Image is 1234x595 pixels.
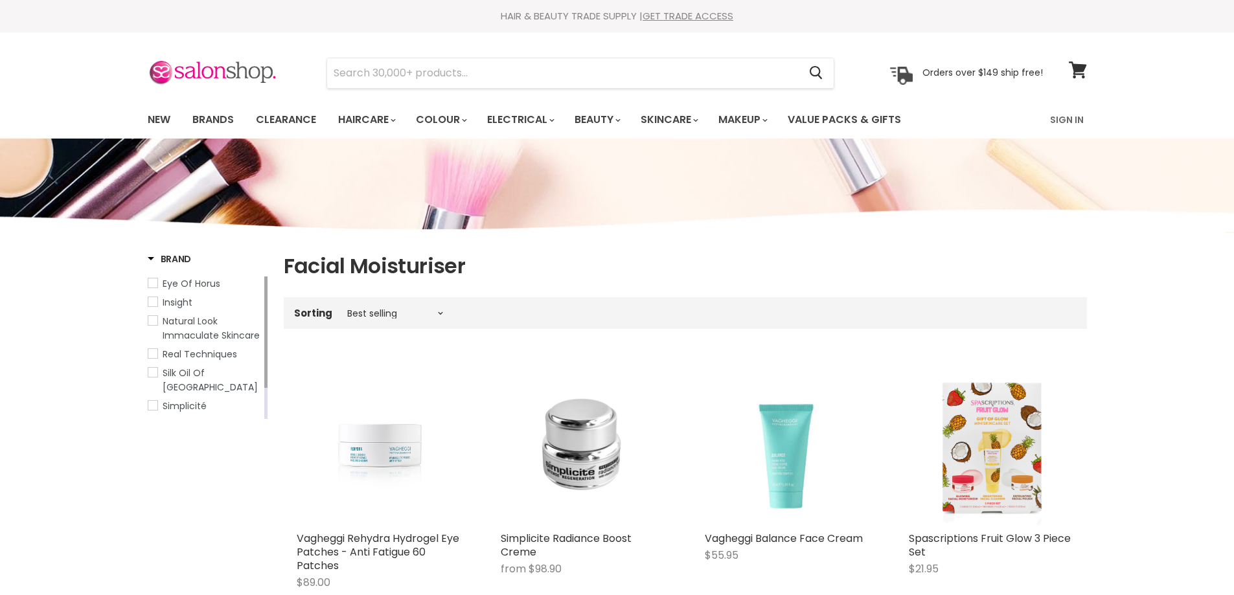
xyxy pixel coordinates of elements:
a: Value Packs & Gifts [778,106,911,133]
a: Silk Oil Of Morocco [148,366,262,394]
nav: Main [131,101,1103,139]
a: Haircare [328,106,404,133]
a: Sign In [1042,106,1091,133]
a: Skin O2 [148,418,262,432]
span: from [501,561,526,576]
div: HAIR & BEAUTY TRADE SUPPLY | [131,10,1103,23]
a: Eye Of Horus [148,276,262,291]
a: Beauty [565,106,628,133]
a: Insight [148,295,262,309]
a: Natural Look Immaculate Skincare [148,314,262,342]
a: Simplicité [148,399,262,413]
a: New [138,106,180,133]
a: Real Techniques [148,347,262,361]
a: GET TRADE ACCESS [643,9,733,23]
span: $89.00 [297,575,330,590]
span: Natural Look Immaculate Skincare [163,315,260,342]
a: Makeup [709,106,775,133]
img: Spascriptions Fruit Glow 3 Piece Set [936,360,1046,525]
h1: Facial Moisturiser [284,253,1087,280]
img: Vagheggi Rehydra Hydrogel Eye Patches - Anti Fatigue 60 Patches [297,360,462,525]
img: Simplicite Radiance Boost Creme [501,360,666,525]
a: Spascriptions Fruit Glow 3 Piece Set [909,531,1071,559]
span: Insight [163,296,192,309]
input: Search [327,58,799,88]
a: Vagheggi Balance Face Cream [705,531,863,546]
a: Spascriptions Fruit Glow 3 Piece Set [909,360,1074,525]
a: Clearance [246,106,326,133]
a: Brands [183,106,244,133]
a: Vagheggi Balance Face Cream [705,360,870,525]
span: $21.95 [909,561,939,576]
button: Search [799,58,834,88]
span: Eye Of Horus [163,277,220,290]
a: Electrical [477,106,562,133]
a: Skincare [631,106,706,133]
a: Simplicite Radiance Boost Creme [501,531,632,559]
h3: Brand [148,253,192,265]
span: $55.95 [705,548,738,563]
form: Product [326,58,834,89]
p: Orders over $149 ship free! [922,67,1043,78]
label: Sorting [294,308,332,319]
ul: Main menu [138,101,977,139]
span: Real Techniques [163,348,237,361]
a: Colour [406,106,475,133]
span: $98.90 [529,561,562,576]
span: Simplicité [163,399,207,412]
span: Skin O2 [163,418,196,431]
a: Vagheggi Rehydra Hydrogel Eye Patches - Anti Fatigue 60 Patches [297,531,459,573]
span: Silk Oil Of [GEOGRAPHIC_DATA] [163,366,258,394]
